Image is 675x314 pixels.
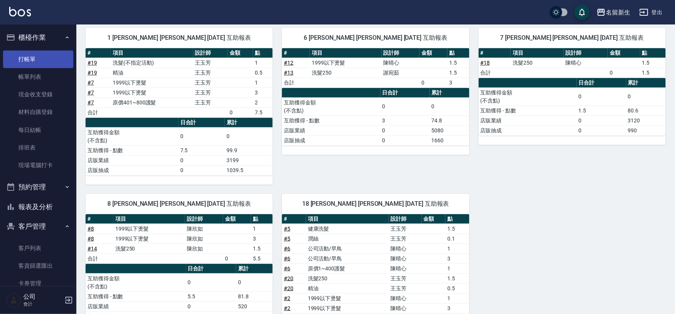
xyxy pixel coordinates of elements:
[577,116,626,125] td: 0
[636,5,666,20] button: 登出
[178,145,225,155] td: 7.5
[447,48,469,58] th: 點
[86,273,186,291] td: 互助獲得金額 (不含點)
[419,78,447,88] td: 0
[3,216,73,236] button: 客戶管理
[111,48,193,58] th: 項目
[445,293,469,303] td: 1
[111,78,193,88] td: 1999以下燙髮
[3,68,73,86] a: 帳單列表
[447,68,469,78] td: 1.5
[251,254,273,264] td: 5.5
[284,265,290,272] a: #6
[284,295,290,301] a: #2
[306,293,389,303] td: 1999以下燙髮
[87,70,97,76] a: #19
[511,48,563,58] th: 項目
[306,214,389,224] th: 項目
[389,273,422,283] td: 王玉芳
[3,257,73,275] a: 客資篩選匯出
[306,234,389,244] td: 潤絲
[236,291,273,301] td: 81.8
[445,244,469,254] td: 1
[284,60,293,66] a: #12
[282,78,310,88] td: 合計
[113,214,185,224] th: 項目
[447,58,469,68] td: 1.5
[185,214,223,224] th: 設計師
[3,139,73,156] a: 排班表
[382,58,420,68] td: 陳晴心
[626,125,666,135] td: 990
[310,68,382,78] td: 洗髮250
[389,244,422,254] td: 陳晴心
[186,301,236,311] td: 0
[111,58,193,68] td: 洗髮(不指定活動)
[608,48,640,58] th: 金額
[380,98,430,116] td: 0
[306,224,389,234] td: 健康洗髮
[445,283,469,293] td: 0.5
[306,283,389,293] td: 精油
[445,303,469,313] td: 3
[306,264,389,273] td: 原價1~400護髮
[86,214,113,224] th: #
[113,224,185,234] td: 1999以下燙髮
[306,303,389,313] td: 1999以下燙髮
[236,273,273,291] td: 0
[251,224,273,234] td: 1
[86,291,186,301] td: 互助獲得 - 點數
[282,98,380,116] td: 互助獲得金額 (不含點)
[640,48,666,58] th: 點
[185,234,223,244] td: 陳欣如
[640,68,666,78] td: 1.5
[23,293,62,301] h5: 公司
[422,214,446,224] th: 金額
[626,106,666,116] td: 80.6
[193,88,228,98] td: 王玉芳
[479,116,577,125] td: 店販業績
[575,5,590,20] button: save
[251,214,273,224] th: 點
[564,58,608,68] td: 陳晴心
[282,116,380,125] td: 互助獲得 - 點數
[389,283,422,293] td: 王玉芳
[186,291,236,301] td: 5.5
[95,34,264,42] span: 1 [PERSON_NAME] [PERSON_NAME] [DATE] 互助報表
[380,125,430,135] td: 0
[178,165,225,175] td: 0
[389,234,422,244] td: 王玉芳
[236,301,273,311] td: 520
[306,244,389,254] td: 公司活動/早鳥
[178,127,225,145] td: 0
[113,244,185,254] td: 洗髮250
[488,34,657,42] span: 7 [PERSON_NAME] [PERSON_NAME] [DATE] 互助報表
[86,48,111,58] th: #
[95,200,264,208] span: 8 [PERSON_NAME] [PERSON_NAME] [DATE] 互助報表
[228,107,253,117] td: 0
[389,214,422,224] th: 設計師
[310,48,382,58] th: 項目
[86,145,178,155] td: 互助獲得 - 點數
[479,78,666,136] table: a dense table
[193,68,228,78] td: 王玉芳
[382,68,420,78] td: 謝宛茹
[253,48,273,58] th: 點
[380,135,430,145] td: 0
[251,234,273,244] td: 3
[253,107,273,117] td: 7.5
[445,254,469,264] td: 3
[389,224,422,234] td: 王玉芳
[291,34,460,42] span: 6 [PERSON_NAME] [PERSON_NAME] [DATE] 互助報表
[3,50,73,68] a: 打帳單
[111,68,193,78] td: 精油
[430,125,469,135] td: 5080
[3,86,73,103] a: 現金收支登錄
[86,155,178,165] td: 店販業績
[430,88,469,98] th: 累計
[479,106,577,116] td: 互助獲得 - 點數
[23,301,62,307] p: 會計
[9,7,31,16] img: Logo
[86,118,273,176] table: a dense table
[193,58,228,68] td: 王玉芳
